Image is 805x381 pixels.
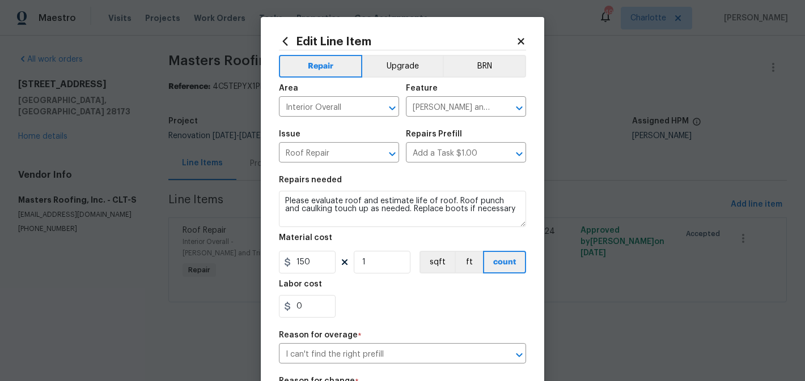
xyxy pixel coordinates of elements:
h5: Issue [279,130,300,138]
h2: Edit Line Item [279,35,516,48]
h5: Repairs Prefill [406,130,462,138]
button: count [483,251,526,273]
h5: Area [279,84,298,92]
h5: Reason for overage [279,331,358,339]
h5: Repairs needed [279,176,342,184]
textarea: Please evaluate roof and estimate life of roof. Roof punch and caulking touch up as needed. Repla... [279,191,526,227]
button: Open [384,146,400,162]
button: Open [511,146,527,162]
button: Upgrade [362,55,443,78]
button: ft [455,251,483,273]
h5: Material cost [279,234,332,242]
h5: Feature [406,84,438,92]
button: Open [511,100,527,116]
button: BRN [443,55,526,78]
button: Repair [279,55,362,78]
input: Select a reason for overage [279,346,494,363]
button: sqft [420,251,455,273]
h5: Labor cost [279,280,322,288]
button: Open [511,347,527,363]
button: Open [384,100,400,116]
